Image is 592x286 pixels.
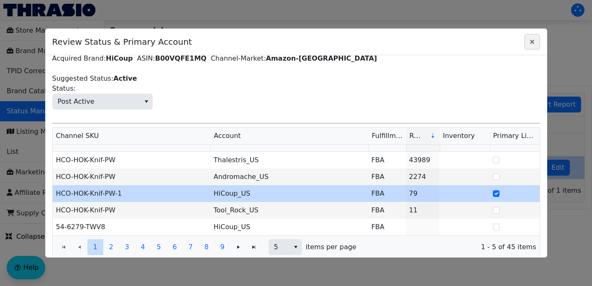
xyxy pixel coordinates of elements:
span: 6 [172,242,177,252]
td: HiCoup_US [210,219,368,235]
input: Select Row [493,207,500,214]
input: Select Row [493,157,500,163]
span: Fulfillment [372,131,403,141]
input: Select Row [493,224,500,230]
button: select [290,240,302,255]
button: Page 6 [167,239,183,255]
span: 1 - 5 of 45 items [363,242,536,252]
span: 7 [188,242,192,252]
span: Account [214,131,241,141]
button: Page 2 [103,239,119,255]
div: Name: Acquired Brand: ASIN: Channel-Market: Suggested Status: [52,23,540,275]
td: 79 [406,185,439,202]
input: Select Row [493,174,500,180]
span: Page size [269,239,302,255]
td: FBA [368,202,406,219]
td: FBA [368,185,406,202]
button: Page 1 [87,239,103,255]
span: 8 [204,242,208,252]
span: 1 [93,242,97,252]
span: Review Status & Primary Account [52,31,524,52]
span: Primary Listing [493,132,543,140]
label: Active [113,74,137,82]
td: HCO-HOK-Knif-PW [53,152,210,169]
label: Amazon-[GEOGRAPHIC_DATA] [266,54,377,62]
td: FBA [368,219,406,235]
div: Page 1 of 9 [53,235,540,258]
input: Select Row [493,190,500,197]
td: HCO-HOK-Knif-PW-1 [53,185,210,202]
button: Page 4 [135,239,151,255]
td: HiCoup_US [210,185,368,202]
td: FBA [368,152,406,169]
span: 4 [141,242,145,252]
span: 5 [274,242,284,252]
button: Go to the next page [231,239,246,255]
span: Revenue [410,131,423,141]
span: Inventory [443,131,475,141]
span: 9 [220,242,224,252]
span: items per page [306,242,356,252]
span: Post Active [58,97,95,107]
span: Status: [52,84,76,94]
button: Go to the last page [246,239,262,255]
td: Andromache_US [210,169,368,185]
button: Close [524,34,540,50]
label: HiCoup [106,54,133,62]
span: 5 [156,242,161,252]
span: 3 [125,242,129,252]
button: Page 8 [199,239,215,255]
span: Status: [52,94,153,110]
td: Thalestris_US [210,152,368,169]
button: Page 5 [151,239,167,255]
button: Page 7 [183,239,199,255]
td: 43989 [406,152,439,169]
button: select [140,94,152,109]
span: Channel SKU [56,131,99,141]
span: 2 [109,242,113,252]
td: HCO-HOK-Knif-PW [53,169,210,185]
td: Tool_Rock_US [210,202,368,219]
td: FBA [368,169,406,185]
label: B00VQFE1MQ [155,54,207,62]
button: Page 9 [215,239,231,255]
td: 2274 [406,169,439,185]
td: HCO-HOK-Knif-PW [53,202,210,219]
td: 54-6279-TWV8 [53,219,210,235]
td: 11 [406,202,439,219]
button: Page 3 [119,239,135,255]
